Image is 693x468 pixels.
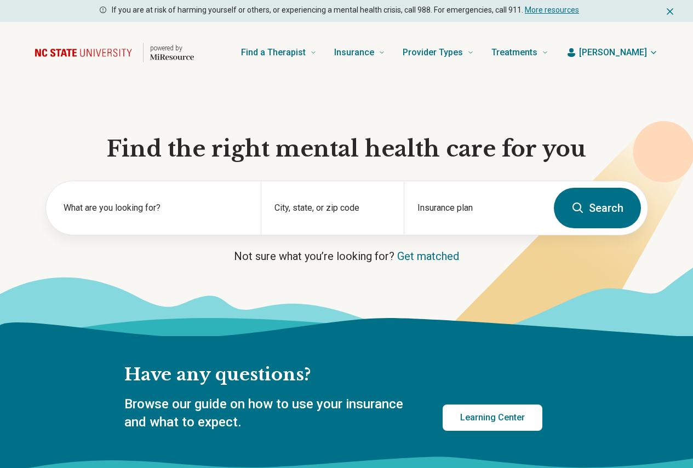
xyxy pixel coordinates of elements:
[566,46,658,59] button: [PERSON_NAME]
[554,188,641,228] button: Search
[491,45,537,60] span: Treatments
[579,46,647,59] span: [PERSON_NAME]
[45,135,648,163] h1: Find the right mental health care for you
[525,5,579,14] a: More resources
[665,4,675,18] button: Dismiss
[241,31,317,74] a: Find a Therapist
[35,35,194,70] a: Home page
[334,45,374,60] span: Insurance
[45,249,648,264] p: Not sure what you’re looking for?
[64,201,248,215] label: What are you looking for?
[150,44,194,53] p: powered by
[403,31,474,74] a: Provider Types
[124,395,416,432] p: Browse our guide on how to use your insurance and what to expect.
[403,45,463,60] span: Provider Types
[397,250,459,263] a: Get matched
[491,31,548,74] a: Treatments
[112,4,579,16] p: If you are at risk of harming yourself or others, or experiencing a mental health crisis, call 98...
[334,31,385,74] a: Insurance
[241,45,306,60] span: Find a Therapist
[124,363,542,386] h2: Have any questions?
[443,405,542,431] a: Learning Center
